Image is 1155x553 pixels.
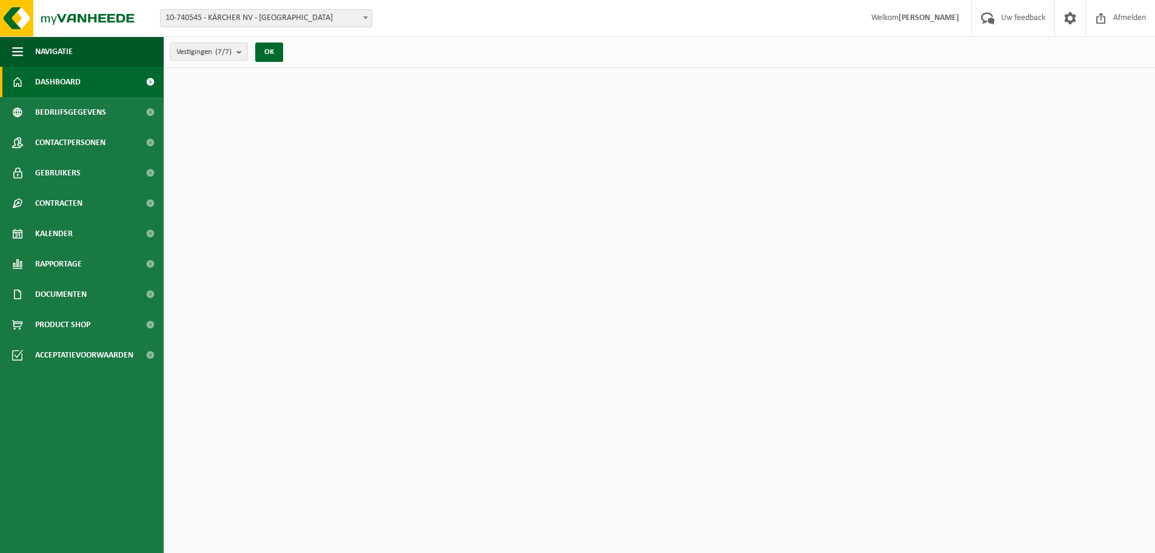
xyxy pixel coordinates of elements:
[35,127,105,158] span: Contactpersonen
[35,188,82,219] span: Contracten
[215,48,232,56] count: (7/7)
[35,219,73,249] span: Kalender
[176,43,232,61] span: Vestigingen
[35,279,87,310] span: Documenten
[35,36,73,67] span: Navigatie
[255,42,283,62] button: OK
[35,310,90,340] span: Product Shop
[35,67,81,97] span: Dashboard
[161,10,372,27] span: 10-740545 - KÄRCHER NV - WILRIJK
[899,13,959,22] strong: [PERSON_NAME]
[170,42,248,61] button: Vestigingen(7/7)
[35,340,133,370] span: Acceptatievoorwaarden
[35,97,106,127] span: Bedrijfsgegevens
[160,9,372,27] span: 10-740545 - KÄRCHER NV - WILRIJK
[35,158,81,188] span: Gebruikers
[35,249,82,279] span: Rapportage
